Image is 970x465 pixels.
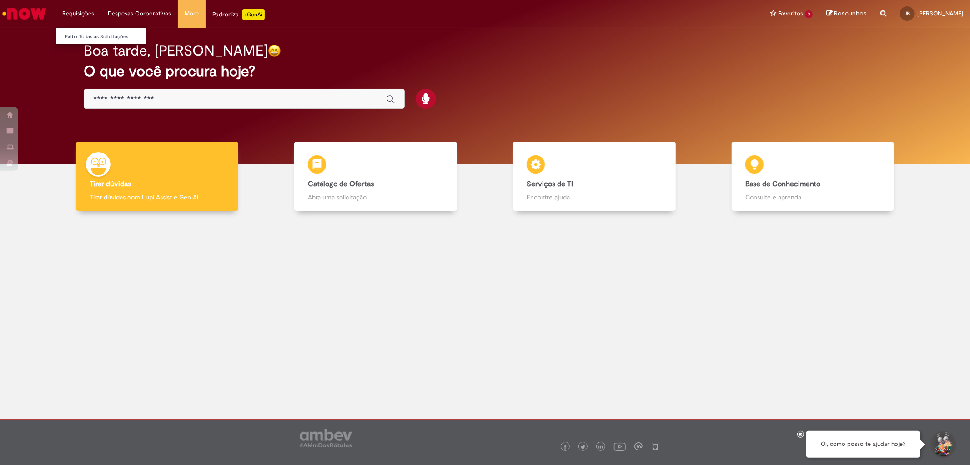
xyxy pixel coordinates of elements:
b: Tirar dúvidas [90,179,131,189]
p: Abra uma solicitação [308,193,443,202]
img: logo_footer_ambev_rotulo_gray.png [300,429,352,447]
span: More [185,9,199,18]
div: Padroniza [212,9,265,20]
span: Favoritos [778,9,803,18]
img: logo_footer_facebook.png [563,445,568,450]
a: Base de Conhecimento Consulte e aprenda [704,142,922,211]
h2: Boa tarde, [PERSON_NAME] [84,43,268,59]
a: Exibir Todas as Solicitações [56,32,156,42]
p: Tirar dúvidas com Lupi Assist e Gen Ai [90,193,225,202]
b: Base de Conhecimento [745,179,820,189]
b: Catálogo de Ofertas [308,179,374,189]
span: JB [905,10,910,16]
a: Tirar dúvidas Tirar dúvidas com Lupi Assist e Gen Ai [48,142,266,211]
a: Rascunhos [826,10,867,18]
img: logo_footer_youtube.png [614,440,626,452]
span: Despesas Corporativas [108,9,171,18]
span: 3 [805,10,813,18]
span: Requisições [62,9,94,18]
div: Oi, como posso te ajudar hoje? [806,431,920,458]
p: Consulte e aprenda [745,193,880,202]
ul: Requisições [55,27,146,45]
img: happy-face.png [268,44,281,57]
span: [PERSON_NAME] [917,10,963,17]
img: logo_footer_workplace.png [634,442,643,450]
b: Serviços de TI [527,179,573,189]
p: Encontre ajuda [527,193,662,202]
img: ServiceNow [1,5,48,23]
img: logo_footer_naosei.png [651,442,659,450]
img: logo_footer_linkedin.png [598,445,603,450]
h2: O que você procura hoje? [84,63,886,79]
img: logo_footer_twitter.png [581,445,585,450]
span: Rascunhos [834,9,867,18]
a: Serviços de TI Encontre ajuda [485,142,704,211]
button: Iniciar Conversa de Suporte [929,431,956,458]
p: +GenAi [242,9,265,20]
a: Catálogo de Ofertas Abra uma solicitação [266,142,485,211]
